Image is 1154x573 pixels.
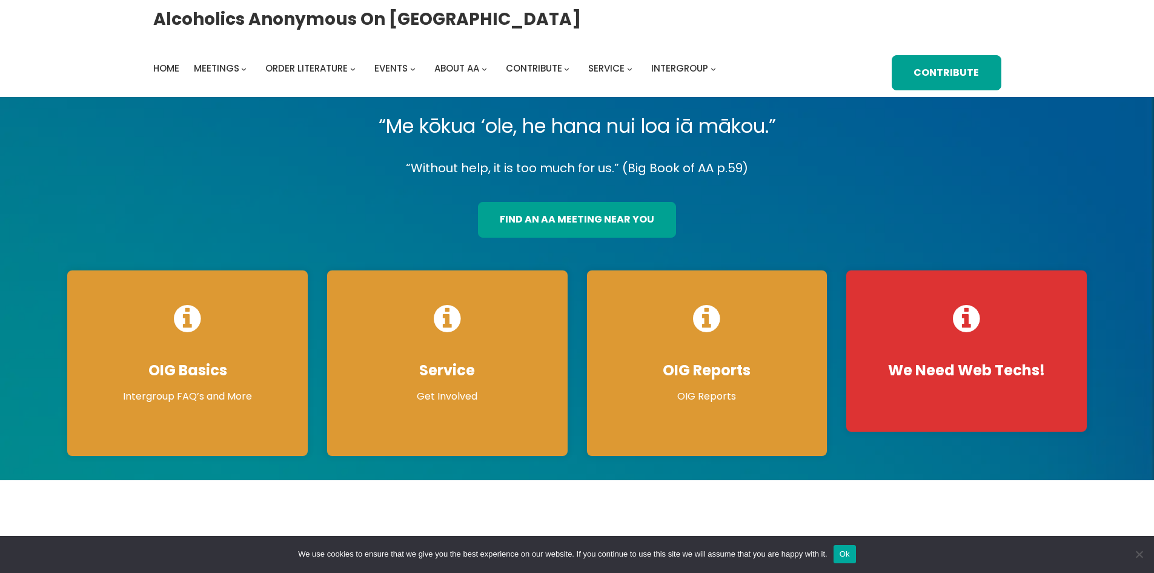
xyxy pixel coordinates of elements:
[194,62,239,75] span: Meetings
[434,62,479,75] span: About AA
[339,389,555,404] p: Get Involved
[478,202,676,238] a: find an aa meeting near you
[651,62,708,75] span: Intergroup
[153,60,720,77] nav: Intergroup
[194,60,239,77] a: Meetings
[506,62,562,75] span: Contribute
[153,4,581,34] a: Alcoholics Anonymous on [GEOGRAPHIC_DATA]
[506,60,562,77] a: Contribute
[651,60,708,77] a: Intergroup
[374,62,408,75] span: Events
[834,545,856,563] button: Ok
[410,65,416,71] button: Events submenu
[79,361,296,380] h4: OIG Basics
[350,65,356,71] button: Order Literature submenu
[599,389,815,404] p: OIG Reports
[482,65,487,71] button: About AA submenu
[298,548,827,560] span: We use cookies to ensure that we give you the best experience on our website. If you continue to ...
[858,361,1075,380] h4: We Need Web Techs!
[58,158,1096,179] p: “Without help, it is too much for us.” (Big Book of AA p.59)
[627,65,632,71] button: Service submenu
[58,109,1096,143] p: “Me kōkua ‘ole, he hana nui loa iā mākou.”
[434,60,479,77] a: About AA
[588,62,625,75] span: Service
[265,62,348,75] span: Order Literature
[153,62,179,75] span: Home
[564,65,569,71] button: Contribute submenu
[374,60,408,77] a: Events
[599,361,815,380] h4: OIG Reports
[1133,548,1145,560] span: No
[153,60,179,77] a: Home
[339,361,555,380] h4: Service
[892,55,1001,91] a: Contribute
[79,389,296,404] p: Intergroup FAQ’s and More
[711,65,716,71] button: Intergroup submenu
[588,60,625,77] a: Service
[241,65,247,71] button: Meetings submenu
